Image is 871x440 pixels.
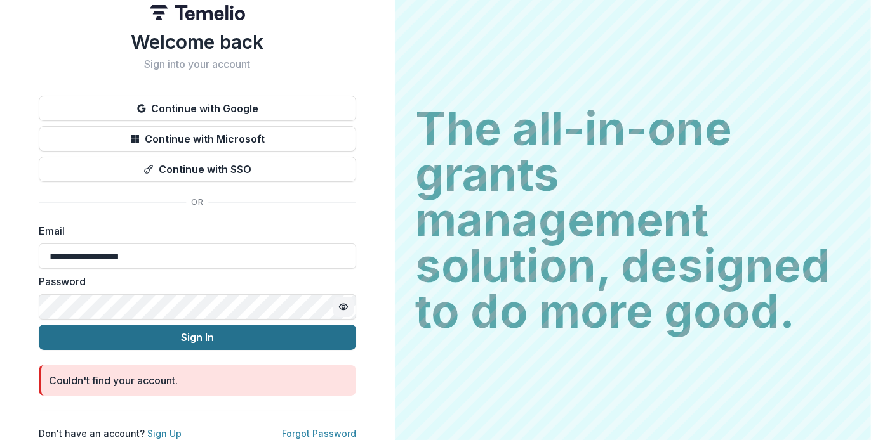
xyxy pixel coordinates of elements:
[39,157,356,182] button: Continue with SSO
[333,297,354,317] button: Toggle password visibility
[39,274,349,289] label: Password
[147,428,182,439] a: Sign Up
[282,428,356,439] a: Forgot Password
[39,223,349,238] label: Email
[39,325,356,350] button: Sign In
[39,427,182,440] p: Don't have an account?
[39,58,356,70] h2: Sign into your account
[150,5,245,20] img: Temelio
[39,30,356,53] h1: Welcome back
[49,373,178,388] div: Couldn't find your account.
[39,126,356,152] button: Continue with Microsoft
[39,96,356,121] button: Continue with Google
